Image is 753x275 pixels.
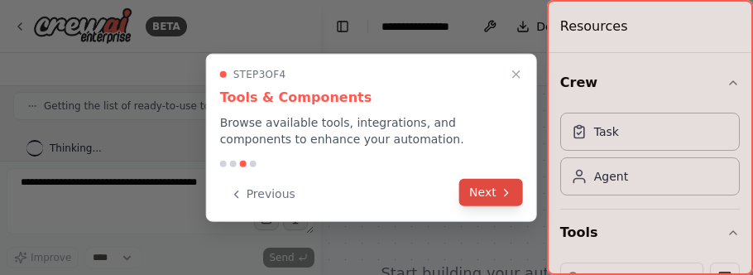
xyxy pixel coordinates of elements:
[331,15,354,38] button: Hide left sidebar
[220,114,523,147] p: Browse available tools, integrations, and components to enhance your automation.
[459,179,523,206] button: Next
[233,68,286,81] span: Step 3 of 4
[220,88,523,108] h3: Tools & Components
[220,181,305,208] button: Previous
[506,65,526,84] button: Close walkthrough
